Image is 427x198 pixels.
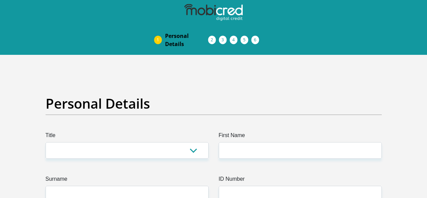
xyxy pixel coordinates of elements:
label: Surname [46,175,209,186]
input: First Name [219,142,382,159]
h2: Personal Details [46,95,382,112]
a: PersonalDetails [160,29,214,51]
img: mobicred logo [184,4,242,21]
label: First Name [219,131,382,142]
span: Personal Details [165,32,208,48]
label: Title [46,131,209,142]
label: ID Number [219,175,382,186]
